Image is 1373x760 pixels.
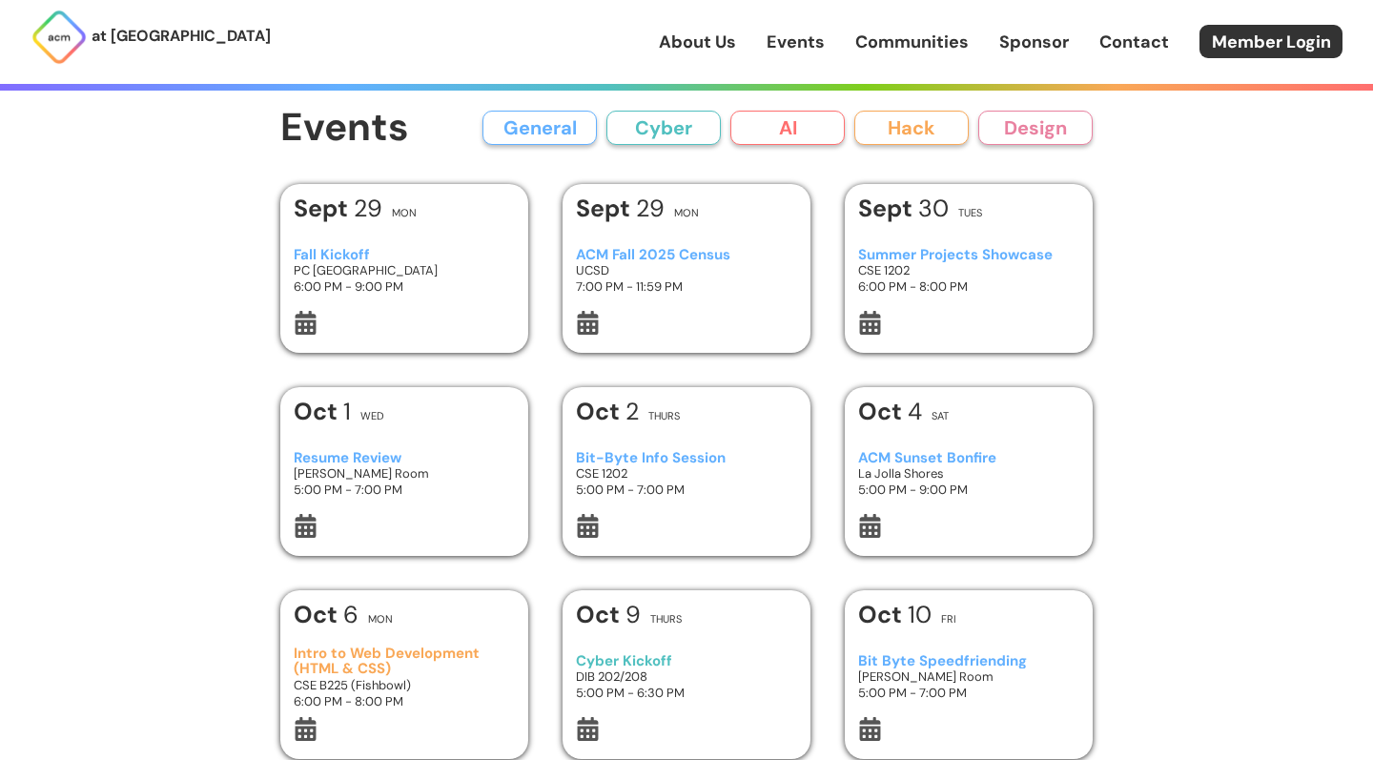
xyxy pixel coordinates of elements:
button: Design [978,111,1093,145]
h3: UCSD [576,262,798,278]
b: Sept [294,193,354,224]
h3: 5:00 PM - 7:00 PM [294,482,516,498]
h3: PC [GEOGRAPHIC_DATA] [294,262,516,278]
h3: 6:00 PM - 8:00 PM [858,278,1080,295]
b: Oct [294,396,343,427]
h3: 5:00 PM - 9:00 PM [858,482,1080,498]
h3: 6:00 PM - 8:00 PM [294,693,516,709]
h2: Fri [941,614,956,625]
b: Oct [576,396,625,427]
h2: Mon [674,208,699,218]
h1: Events [280,107,409,150]
h2: Thurs [650,614,682,625]
h3: DIB 202/208 [576,668,798,685]
b: Oct [294,599,343,630]
b: Oct [576,599,625,630]
h2: Tues [958,208,982,218]
h3: CSE 1202 [576,465,798,482]
h3: [PERSON_NAME] Room [294,465,516,482]
h1: 9 [576,603,641,626]
h3: 5:00 PM - 7:00 PM [576,482,798,498]
h2: Wed [360,411,384,421]
h1: 2 [576,400,639,423]
button: General [482,111,597,145]
h3: 5:00 PM - 7:00 PM [858,685,1080,701]
h3: Resume Review [294,450,516,466]
img: ACM Logo [31,9,88,66]
h3: La Jolla Shores [858,465,1080,482]
h3: ACM Fall 2025 Census [576,247,798,263]
h3: Cyber Kickoff [576,653,798,669]
h3: 5:00 PM - 6:30 PM [576,685,798,701]
h1: 29 [576,196,665,220]
h1: 29 [294,196,382,220]
a: Contact [1099,30,1169,54]
h3: CSE 1202 [858,262,1080,278]
h3: 6:00 PM - 9:00 PM [294,278,516,295]
h3: 7:00 PM - 11:59 PM [576,278,798,295]
h2: Sat [932,411,949,421]
h1: 30 [858,196,949,220]
button: AI [730,111,845,145]
h3: Bit-Byte Info Session [576,450,798,466]
button: Cyber [606,111,721,145]
h2: Mon [392,208,417,218]
h1: 1 [294,400,351,423]
h3: Intro to Web Development (HTML & CSS) [294,646,516,677]
h2: Thurs [648,411,680,421]
h1: 10 [858,603,932,626]
h3: Summer Projects Showcase [858,247,1080,263]
b: Oct [858,599,908,630]
b: Sept [858,193,918,224]
h1: 6 [294,603,359,626]
h3: [PERSON_NAME] Room [858,668,1080,685]
h3: Bit Byte Speedfriending [858,653,1080,669]
a: at [GEOGRAPHIC_DATA] [31,9,271,66]
b: Sept [576,193,636,224]
h3: Fall Kickoff [294,247,516,263]
h1: 4 [858,400,922,423]
a: Events [767,30,825,54]
button: Hack [854,111,969,145]
h3: ACM Sunset Bonfire [858,450,1080,466]
a: About Us [659,30,736,54]
a: Member Login [1199,25,1342,58]
h2: Mon [368,614,393,625]
a: Communities [855,30,969,54]
b: Oct [858,396,908,427]
h3: CSE B225 (Fishbowl) [294,677,516,693]
a: Sponsor [999,30,1069,54]
p: at [GEOGRAPHIC_DATA] [92,24,271,49]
